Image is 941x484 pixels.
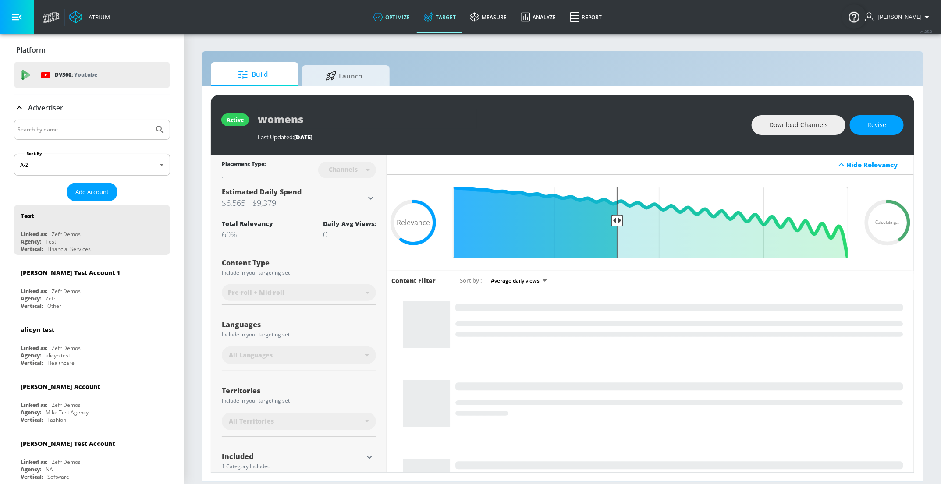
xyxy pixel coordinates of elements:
button: Open Resource Center [842,4,866,29]
div: Zefr [46,295,56,302]
div: All Languages [222,346,376,364]
div: Other [47,302,61,310]
div: Atrium [85,13,110,21]
span: Relevance [397,219,430,226]
div: Languages [222,321,376,328]
div: [PERSON_NAME] Test Account 1Linked as:Zefr DemosAgency:ZefrVertical:Other [14,262,170,312]
span: Revise [867,120,886,131]
button: Download Channels [752,115,845,135]
div: Zefr Demos [52,458,81,466]
div: alicyn testLinked as:Zefr DemosAgency:alicyn testVertical:Healthcare [14,319,170,369]
div: Vertical: [21,359,43,367]
input: Final Threshold [448,187,852,258]
p: Platform [16,45,46,55]
div: Vertical: [21,416,43,424]
div: alicyn test [21,325,54,334]
div: Zefr Demos [52,401,81,409]
div: Content Type [222,259,376,266]
p: Advertiser [28,103,63,113]
span: Download Channels [769,120,828,131]
div: Include in your targeting set [222,332,376,337]
label: Sort By [25,151,44,156]
span: Launch [311,65,377,86]
span: v 4.25.2 [920,29,932,34]
div: Linked as: [21,401,47,409]
span: Sort by [460,276,482,284]
div: alicyn test [46,352,70,359]
button: Revise [850,115,904,135]
div: Mike Test Agency [46,409,89,416]
div: 1 Category Included [222,464,363,469]
div: Platform [14,38,170,62]
div: Vertical: [21,473,43,480]
div: Hide Relevancy [387,155,914,175]
div: Agency: [21,466,41,473]
span: Calculating... [875,220,900,225]
div: [PERSON_NAME] AccountLinked as:Zefr DemosAgency:Mike Test AgencyVertical:Fashion [14,376,170,426]
p: Youtube [74,70,97,79]
div: Zefr Demos [52,287,81,295]
div: DV360: Youtube [14,62,170,88]
div: Advertiser [14,95,170,120]
div: [PERSON_NAME] Account [21,382,100,391]
div: Daily Avg Views: [323,219,376,228]
div: Linked as: [21,287,47,295]
h6: Content Filter [391,276,436,285]
p: DV360: [55,70,97,80]
div: [PERSON_NAME] Test Account [21,439,115,448]
div: [PERSON_NAME] Test AccountLinked as:Zefr DemosAgency:NAVertical:Software [14,433,170,483]
div: A-Z [14,154,170,176]
div: Territories [222,387,376,394]
a: Analyze [514,1,563,33]
div: Total Relevancy [222,219,273,228]
div: TestLinked as:Zefr DemosAgency:TestVertical:Financial Services [14,205,170,255]
div: Vertical: [21,245,43,253]
span: All Territories [229,417,274,426]
span: Pre-roll + Mid-roll [228,288,284,297]
div: Zefr Demos [52,230,81,238]
span: Add Account [75,187,109,197]
h3: $6,565 - $9,379 [222,197,366,209]
div: Zefr Demos [52,344,81,352]
div: Agency: [21,238,41,245]
div: Agency: [21,295,41,302]
a: measure [463,1,514,33]
div: 0 [323,229,376,240]
div: Average daily views [486,275,550,286]
button: Add Account [67,183,117,201]
div: Last Updated: [258,133,743,141]
a: Atrium [69,11,110,24]
div: active [227,116,244,124]
div: Agency: [21,409,41,416]
div: Vertical: [21,302,43,310]
span: Build [220,64,286,85]
span: login as: veronica.hernandez@zefr.com [875,14,922,20]
a: Report [563,1,609,33]
div: Linked as: [21,344,47,352]
div: Fashion [47,416,66,424]
div: Healthcare [47,359,75,367]
div: Placement Type: [222,160,266,170]
div: Software [47,473,69,480]
div: Agency: [21,352,41,359]
div: All Territories [222,413,376,430]
a: Target [417,1,463,33]
span: All Languages [229,351,273,360]
span: [DATE] [294,133,312,141]
div: 60% [222,229,273,240]
div: Linked as: [21,230,47,238]
div: Included [222,453,363,460]
button: [PERSON_NAME] [865,12,932,22]
div: Financial Services [47,245,91,253]
a: optimize [366,1,417,33]
div: Hide Relevancy [847,160,909,169]
div: Linked as: [21,458,47,466]
div: Test [46,238,56,245]
div: [PERSON_NAME] Test Account 1 [21,268,120,277]
div: Test [21,212,34,220]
